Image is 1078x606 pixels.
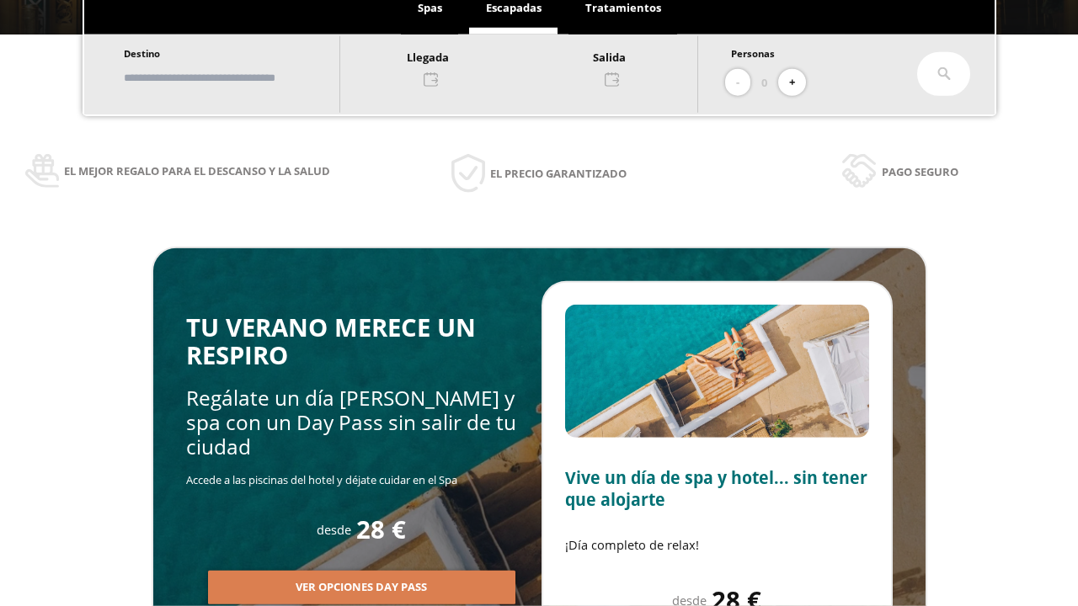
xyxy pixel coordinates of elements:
span: El precio garantizado [490,164,627,183]
span: 0 [761,73,767,92]
a: Ver opciones Day Pass [208,579,515,594]
img: Slide2.BHA6Qswy.webp [565,305,869,438]
span: ¡Día completo de relax! [565,536,699,553]
span: Pago seguro [882,162,958,181]
button: Ver opciones Day Pass [208,571,515,604]
span: Personas [731,47,775,60]
span: 28 € [356,516,406,544]
span: Ver opciones Day Pass [296,579,427,596]
span: El mejor regalo para el descanso y la salud [64,162,330,180]
span: Regálate un día [PERSON_NAME] y spa con un Day Pass sin salir de tu ciudad [186,384,516,461]
span: Destino [124,47,160,60]
button: - [725,69,750,97]
span: Accede a las piscinas del hotel y déjate cuidar en el Spa [186,472,457,487]
span: TU VERANO MERECE UN RESPIRO [186,311,476,372]
span: desde [317,521,351,538]
button: + [778,69,806,97]
span: Vive un día de spa y hotel... sin tener que alojarte [565,466,867,511]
